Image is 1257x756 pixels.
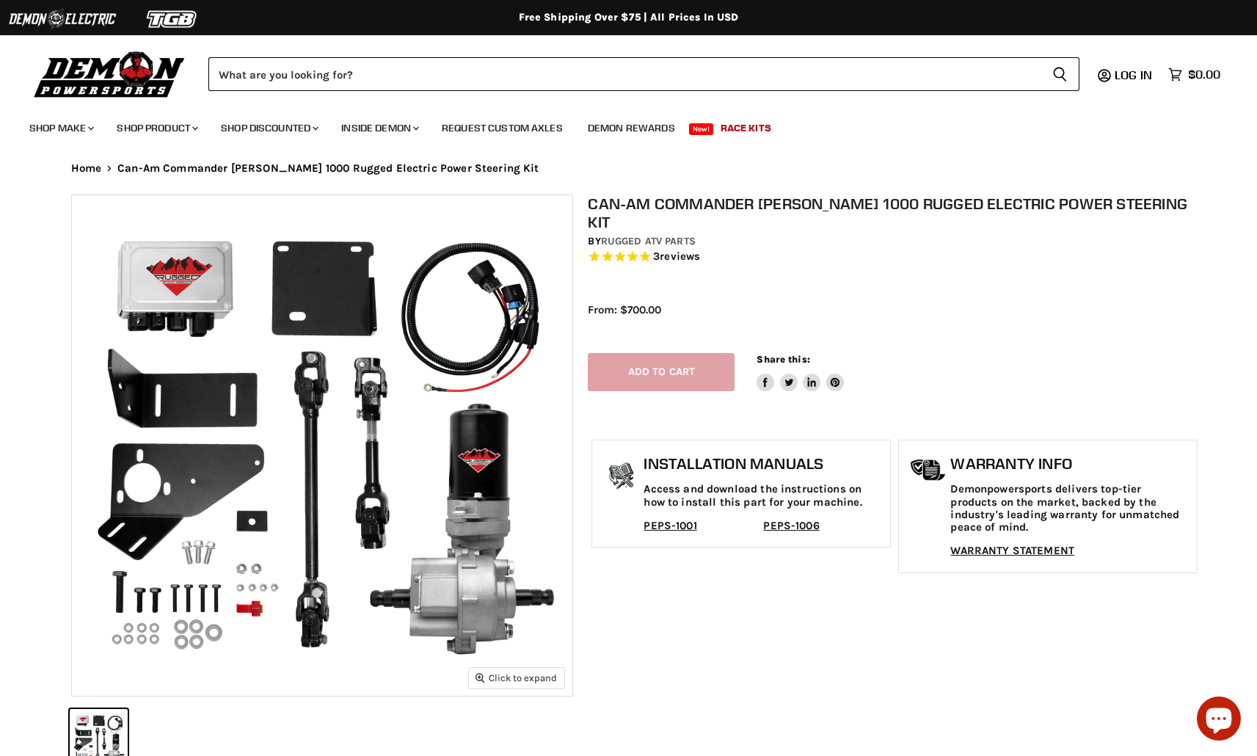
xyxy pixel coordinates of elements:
[689,123,714,135] span: New!
[588,195,1201,231] h1: Can-Am Commander [PERSON_NAME] 1000 Rugged Electric Power Steering Kit
[644,483,883,509] p: Access and download the instructions on how to install this part for your machine.
[1188,68,1220,81] span: $0.00
[950,544,1074,557] a: WARRANTY STATEMENT
[950,483,1189,534] p: Demonpowersports delivers top-tier products on the market, backed by the industry's leading warra...
[644,519,696,532] a: PEPS-1001
[42,162,1216,175] nav: Breadcrumbs
[644,455,883,473] h1: Installation Manuals
[117,5,227,33] img: TGB Logo 2
[18,113,103,143] a: Shop Make
[577,113,686,143] a: Demon Rewards
[72,195,572,696] img: IMAGE
[950,455,1189,473] h1: Warranty Info
[1192,697,1245,744] inbox-online-store-chat: Shopify online store chat
[208,57,1079,91] form: Product
[7,5,117,33] img: Demon Electric Logo 2
[588,233,1201,250] div: by
[469,668,564,688] button: Click to expand
[1161,64,1228,85] a: $0.00
[330,113,428,143] a: Inside Demon
[660,250,700,263] span: reviews
[476,672,557,683] span: Click to expand
[653,250,700,263] span: 3 reviews
[208,57,1041,91] input: Search
[710,113,782,143] a: Race Kits
[29,48,190,100] img: Demon Powersports
[106,113,207,143] a: Shop Product
[210,113,327,143] a: Shop Discounted
[18,107,1217,143] ul: Main menu
[757,353,844,392] aside: Share this:
[757,354,809,365] span: Share this:
[1108,68,1161,81] a: Log in
[763,519,819,532] a: PEPS-1006
[117,162,539,175] span: Can-Am Commander [PERSON_NAME] 1000 Rugged Electric Power Steering Kit
[42,11,1216,24] div: Free Shipping Over $75 | All Prices In USD
[431,113,574,143] a: Request Custom Axles
[910,459,947,481] img: warranty-icon.png
[603,459,640,495] img: install_manual-icon.png
[1041,57,1079,91] button: Search
[588,303,661,316] span: From: $700.00
[1115,68,1152,82] span: Log in
[601,235,696,247] a: Rugged ATV Parts
[588,250,1201,265] span: Rated 5.0 out of 5 stars 3 reviews
[71,162,102,175] a: Home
